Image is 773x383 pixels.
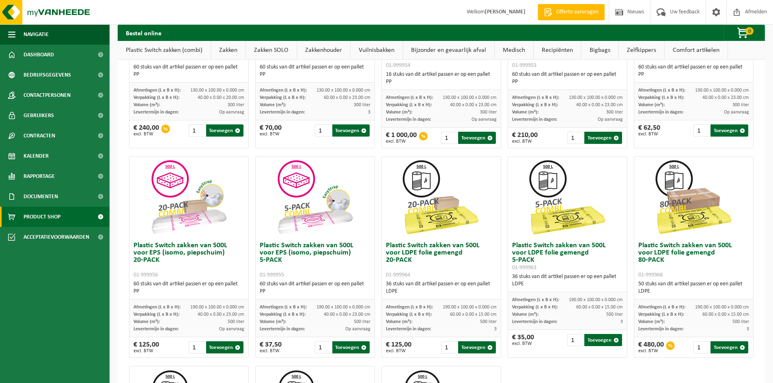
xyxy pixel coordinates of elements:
[24,146,49,166] span: Kalender
[711,124,748,137] button: Toevoegen
[534,41,581,60] a: Recipiënten
[702,312,749,317] span: 60.00 x 0.00 x 15.00 cm
[315,341,331,353] input: 1
[260,349,282,353] span: excl. BTW
[458,132,496,144] button: Toevoegen
[317,305,370,310] span: 190.00 x 100.00 x 0.000 cm
[324,95,370,100] span: 60.00 x 0.00 x 23.00 cm
[443,95,497,100] span: 130.00 x 100.00 x 0.000 cm
[745,27,754,35] span: 0
[638,95,684,100] span: Verpakking (L x B x H):
[512,103,558,107] span: Verpakking (L x B x H):
[512,319,557,324] span: Levertermijn in dagen:
[354,319,370,324] span: 500 liter
[732,319,749,324] span: 500 liter
[638,103,665,107] span: Volume (m³):
[315,124,331,137] input: 1
[228,319,244,324] span: 500 liter
[695,88,749,93] span: 130.00 x 100.00 x 0.000 cm
[494,327,497,332] span: 3
[567,334,584,346] input: 1
[219,327,244,332] span: Op aanvraag
[693,124,710,137] input: 1
[512,305,558,310] span: Verpakking (L x B x H):
[260,110,305,115] span: Levertermijn in dagen:
[24,227,89,247] span: Acceptatievoorwaarden
[133,312,179,317] span: Verpakking (L x B x H):
[260,280,370,295] div: 60 stuks van dit artikel passen er op een pallet
[606,312,623,317] span: 500 liter
[133,95,179,100] span: Verpakking (L x B x H):
[24,186,58,207] span: Documenten
[260,95,306,100] span: Verpakking (L x B x H):
[118,25,170,41] h2: Bestel online
[260,64,370,78] div: 60 stuks van dit artikel passen er op een pallet
[133,349,159,353] span: excl. BTW
[386,242,497,278] h3: Plastic Switch zakken van 500L voor LDPE folie gemengd 20-PACK
[581,41,618,60] a: Bigbags
[606,110,623,115] span: 300 liter
[693,341,710,353] input: 1
[512,62,536,68] span: 01-999953
[219,110,244,115] span: Op aanvraag
[189,124,205,137] input: 1
[260,103,286,107] span: Volume (m³):
[260,272,284,278] span: 01-999955
[638,71,749,78] div: PP
[133,319,160,324] span: Volume (m³):
[133,103,160,107] span: Volume (m³):
[443,305,497,310] span: 190.00 x 100.00 x 0.000 cm
[638,288,749,295] div: LDPE
[260,71,370,78] div: PP
[472,117,497,122] span: Op aanvraag
[386,117,431,122] span: Levertermijn in dagen:
[702,95,749,100] span: 40.00 x 0.00 x 23.00 cm
[24,45,54,65] span: Dashboard
[190,88,244,93] span: 130.00 x 100.00 x 0.000 cm
[512,132,538,144] div: € 210,00
[133,132,159,137] span: excl. BTW
[638,327,683,332] span: Levertermijn in dagen:
[512,273,623,288] div: 36 stuks van dit artikel passen er op een pallet
[228,103,244,107] span: 300 liter
[345,327,370,332] span: Op aanvraag
[386,312,432,317] span: Verpakking (L x B x H):
[133,288,244,295] div: PP
[260,288,370,295] div: PP
[368,110,370,115] span: 3
[133,124,159,137] div: € 240,00
[512,280,623,288] div: LDPE
[133,88,181,93] span: Afmetingen (L x B x H):
[260,319,286,324] span: Volume (m³):
[24,24,49,45] span: Navigatie
[638,88,685,93] span: Afmetingen (L x B x H):
[495,41,533,60] a: Medisch
[638,280,749,295] div: 50 stuks van dit artikel passen er op een pallet
[638,242,749,278] h3: Plastic Switch zakken van 500L voor LDPE folie gemengd 80-PACK
[512,312,538,317] span: Volume (m³):
[386,349,411,353] span: excl. BTW
[260,312,306,317] span: Verpakking (L x B x H):
[569,95,623,100] span: 130.00 x 100.00 x 0.000 cm
[403,41,494,60] a: Bijzonder en gevaarlijk afval
[133,280,244,295] div: 60 stuks van dit artikel passen er op een pallet
[386,272,410,278] span: 01-999964
[386,280,497,295] div: 36 stuks van dit artikel passen er op een pallet
[441,341,457,353] input: 1
[260,132,282,137] span: excl. BTW
[512,117,557,122] span: Levertermijn in dagen:
[480,319,497,324] span: 500 liter
[386,103,432,107] span: Verpakking (L x B x H):
[206,341,244,353] button: Toevoegen
[133,242,244,278] h3: Plastic Switch zakken van 500L voor EPS (isomo, piepschuim) 20-PACK
[512,265,536,271] span: 01-999963
[458,341,496,353] button: Toevoegen
[260,327,305,332] span: Levertermijn in dagen:
[133,341,159,353] div: € 125,00
[576,103,623,107] span: 40.00 x 0.00 x 23.00 cm
[386,132,417,144] div: € 1 000,00
[118,41,211,60] a: Plastic Switch zakken (combi)
[724,110,749,115] span: Op aanvraag
[512,95,559,100] span: Afmetingen (L x B x H):
[638,312,684,317] span: Verpakking (L x B x H):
